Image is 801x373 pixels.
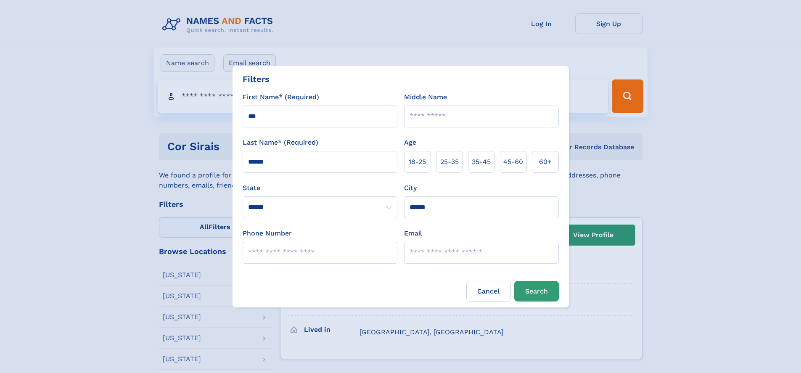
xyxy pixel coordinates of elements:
[243,183,397,193] label: State
[440,157,459,167] span: 25‑35
[404,183,417,193] label: City
[243,228,292,238] label: Phone Number
[243,138,318,148] label: Last Name* (Required)
[404,92,447,102] label: Middle Name
[466,281,511,302] label: Cancel
[472,157,491,167] span: 35‑45
[539,157,552,167] span: 60+
[514,281,559,302] button: Search
[404,138,416,148] label: Age
[404,228,422,238] label: Email
[243,73,270,85] div: Filters
[409,157,426,167] span: 18‑25
[503,157,523,167] span: 45‑60
[243,92,319,102] label: First Name* (Required)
